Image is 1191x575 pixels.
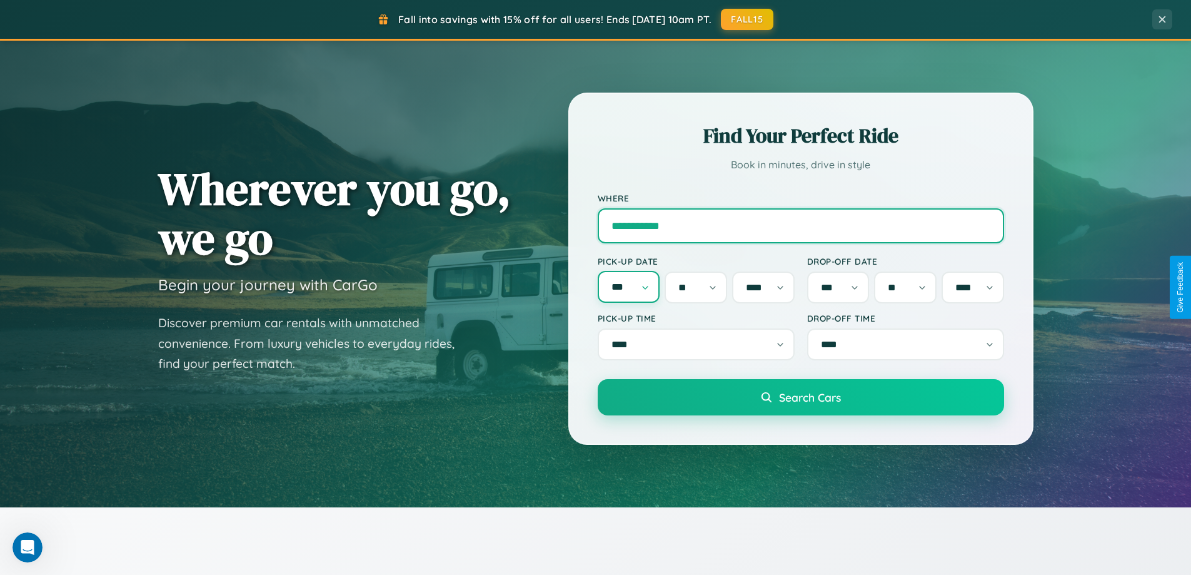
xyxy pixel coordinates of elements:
[807,256,1004,267] label: Drop-off Date
[598,122,1004,150] h2: Find Your Perfect Ride
[779,390,841,404] span: Search Cars
[1176,262,1185,313] div: Give Feedback
[598,379,1004,415] button: Search Cars
[598,156,1004,174] p: Book in minutes, drive in style
[721,9,773,30] button: FALL15
[807,313,1004,323] label: Drop-off Time
[598,193,1004,203] label: Where
[398,13,711,26] span: Fall into savings with 15% off for all users! Ends [DATE] 10am PT.
[158,164,511,263] h1: Wherever you go, we go
[598,256,795,267] label: Pick-up Date
[598,313,795,323] label: Pick-up Time
[158,313,471,374] p: Discover premium car rentals with unmatched convenience. From luxury vehicles to everyday rides, ...
[13,532,43,562] iframe: Intercom live chat
[158,275,378,294] h3: Begin your journey with CarGo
